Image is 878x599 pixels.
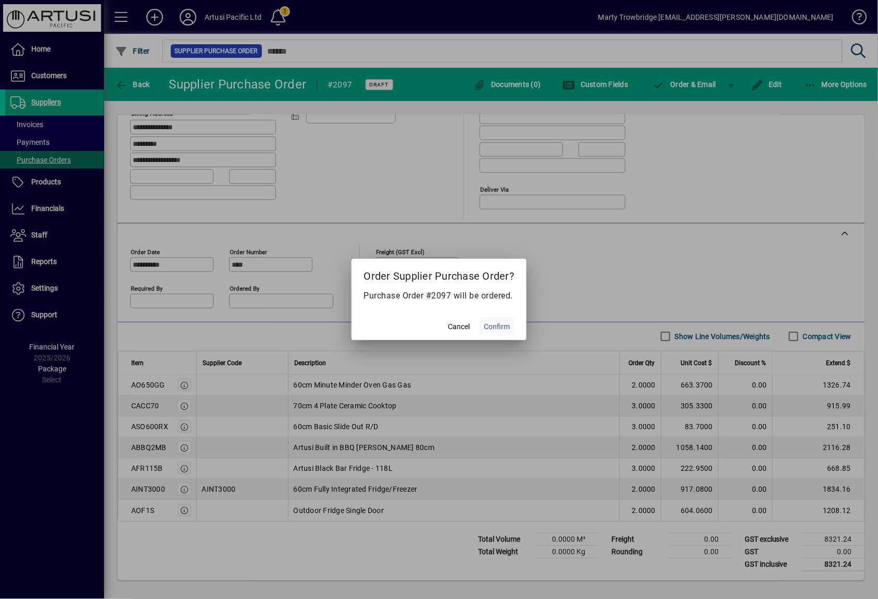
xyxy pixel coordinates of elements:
p: Purchase Order #2097 will be ordered. [364,290,515,302]
span: Confirm [484,321,510,332]
button: Cancel [442,317,475,336]
button: Confirm [480,317,514,336]
span: Cancel [448,321,470,332]
h2: Order Supplier Purchase Order? [352,259,527,289]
